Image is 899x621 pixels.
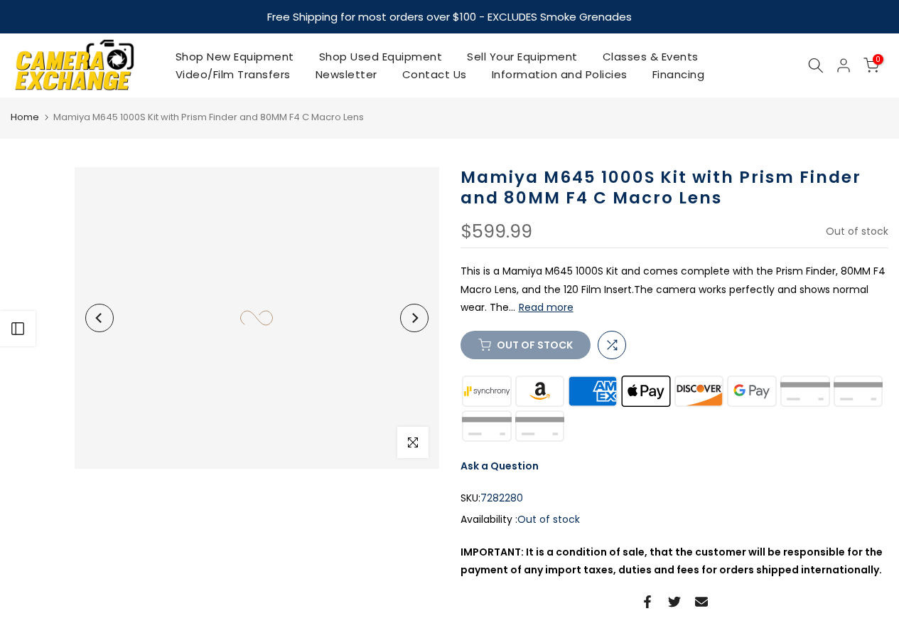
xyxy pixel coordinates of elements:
[619,373,672,408] img: apple pay
[461,373,514,408] img: synchrony
[389,65,479,83] a: Contact Us
[11,110,39,124] a: Home
[513,408,566,443] img: visa
[400,304,429,332] button: Next
[461,408,514,443] img: shopify pay
[461,545,883,577] strong: IMPORTANT: It is a condition of sale, that the customer will be responsible for the payment of an...
[566,373,620,408] img: american express
[163,48,306,65] a: Shop New Equipment
[85,304,114,332] button: Previous
[672,373,726,408] img: discover
[863,58,879,73] a: 0
[461,167,889,208] h1: Mamiya M645 1000S Kit with Prism Finder and 80MM F4 C Macro Lens
[461,262,889,317] p: This is a Mamiya M645 1000S Kit and comes complete with the Prism Finder, 80MM F4 Macro Lens, and...
[461,489,889,507] div: SKU:
[479,65,640,83] a: Information and Policies
[778,373,831,408] img: master
[831,373,885,408] img: paypal
[668,593,681,610] a: Share on Twitter
[461,459,539,473] a: Ask a Question
[461,223,532,241] div: $599.99
[641,593,654,610] a: Share on Facebook
[826,224,888,238] span: Out of stock
[306,48,455,65] a: Shop Used Equipment
[640,65,717,83] a: Financing
[517,512,580,526] span: Out of stock
[163,65,303,83] a: Video/Film Transfers
[873,54,883,65] span: 0
[513,373,566,408] img: amazon payments
[303,65,389,83] a: Newsletter
[519,301,574,314] button: Read more
[695,593,708,610] a: Share on Email
[480,489,523,507] span: 7282280
[590,48,711,65] a: Classes & Events
[461,511,889,529] div: Availability :
[726,373,779,408] img: google pay
[455,48,591,65] a: Sell Your Equipment
[267,9,632,24] strong: Free Shipping for most orders over $100 - EXCLUDES Smoke Grenades
[53,110,364,124] span: Mamiya M645 1000S Kit with Prism Finder and 80MM F4 C Macro Lens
